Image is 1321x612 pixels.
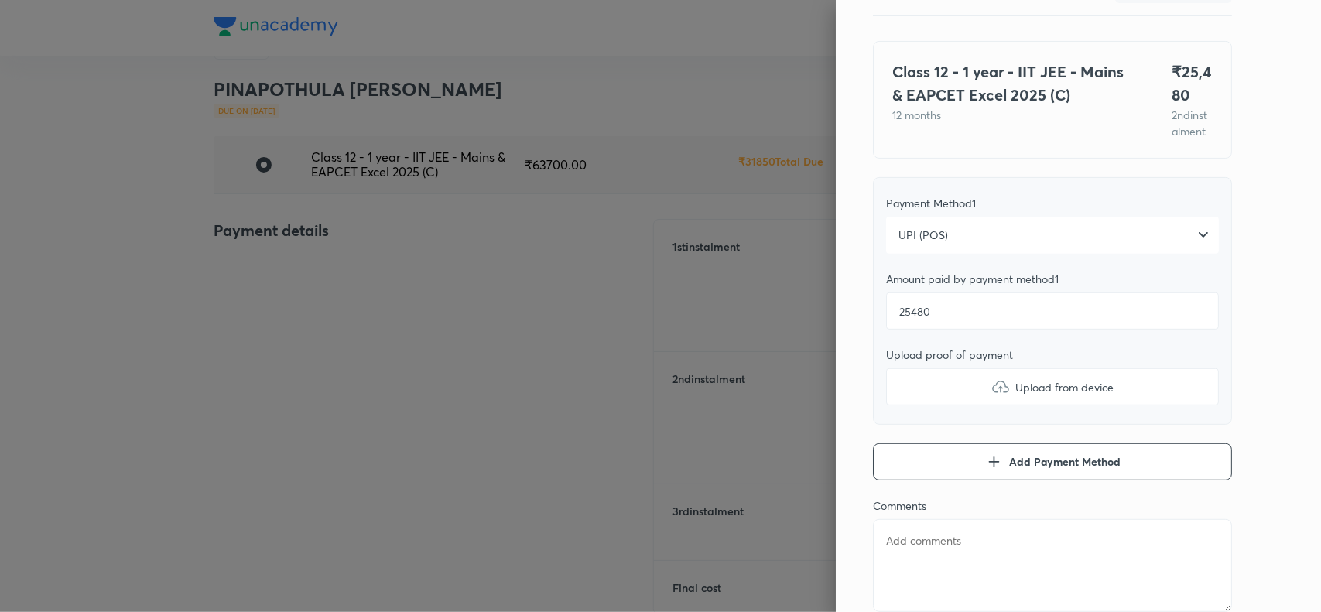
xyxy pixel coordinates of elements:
span: UPI (POS) [898,227,948,243]
p: 2 nd instalment [1172,107,1213,139]
p: 12 months [892,107,1134,123]
button: Add Payment Method [873,443,1232,480]
h4: Class 12 - 1 year - IIT JEE - Mains & EAPCET Excel 2025 (C) [892,60,1134,107]
div: Amount paid by payment method 1 [886,272,1219,286]
input: Add amount [886,292,1219,330]
h4: ₹ 25,480 [1172,60,1213,107]
span: Upload from device [1016,379,1114,395]
span: Add Payment Method [1009,454,1121,470]
div: Comments [873,499,1232,513]
img: upload [991,378,1010,396]
div: Payment Method 1 [886,197,1219,210]
div: Upload proof of payment [886,348,1219,362]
